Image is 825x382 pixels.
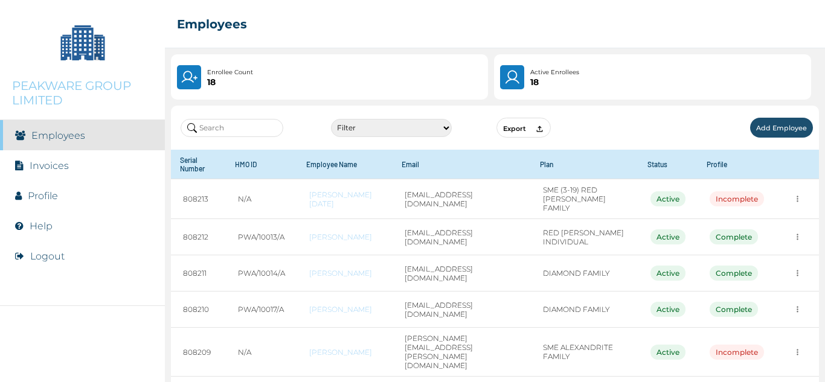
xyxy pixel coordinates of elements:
[12,352,153,370] img: RelianceHMO's Logo
[788,189,807,208] button: more
[309,190,380,208] a: [PERSON_NAME][DATE]
[788,264,807,282] button: more
[650,345,685,360] div: Active
[788,343,807,361] button: more
[650,191,685,206] div: Active
[393,291,531,328] td: [EMAIL_ADDRESS][DOMAIN_NAME]
[226,219,297,255] td: PWA/10013/A
[207,68,253,77] p: Enrollee Count
[698,150,776,179] th: Profile
[710,191,764,206] div: Incomplete
[171,150,226,179] th: Serial Number
[12,78,153,107] p: PEAKWARE GROUP LIMITED
[30,160,69,171] a: Invoices
[531,179,638,219] td: SME (3-19) RED [PERSON_NAME] FAMILY
[181,119,283,137] input: Search
[297,150,393,179] th: Employee Name
[650,266,685,281] div: Active
[30,220,53,232] a: Help
[530,68,579,77] p: Active Enrollees
[226,328,297,377] td: N/A
[710,266,758,281] div: Complete
[750,118,813,138] button: Add Employee
[531,291,638,328] td: DIAMOND FAMILY
[393,255,531,291] td: [EMAIL_ADDRESS][DOMAIN_NAME]
[496,118,551,138] button: Export
[788,300,807,319] button: more
[226,255,297,291] td: PWA/10014/A
[710,229,758,244] div: Complete
[650,229,685,244] div: Active
[53,12,113,72] img: Company
[31,130,85,141] a: Employees
[226,291,297,328] td: PWA/10017/A
[226,179,297,219] td: N/A
[710,345,764,360] div: Incomplete
[309,348,380,357] a: [PERSON_NAME]
[309,305,380,314] a: [PERSON_NAME]
[710,302,758,317] div: Complete
[309,232,380,241] a: [PERSON_NAME]
[638,150,698,179] th: Status
[393,179,531,219] td: [EMAIL_ADDRESS][DOMAIN_NAME]
[181,69,197,86] img: UserPlus.219544f25cf47e120833d8d8fc4c9831.svg
[393,219,531,255] td: [EMAIL_ADDRESS][DOMAIN_NAME]
[650,302,685,317] div: Active
[788,228,807,246] button: more
[309,269,380,278] a: [PERSON_NAME]
[530,77,579,87] p: 18
[28,190,58,202] a: Profile
[531,255,638,291] td: DIAMOND FAMILY
[171,179,226,219] td: 808213
[171,219,226,255] td: 808212
[504,69,521,86] img: User.4b94733241a7e19f64acd675af8f0752.svg
[171,291,226,328] td: 808210
[393,328,531,377] td: [PERSON_NAME][EMAIL_ADDRESS][PERSON_NAME][DOMAIN_NAME]
[171,255,226,291] td: 808211
[171,328,226,377] td: 808209
[393,150,531,179] th: Email
[531,328,638,377] td: SME ALEXANDRITE FAMILY
[226,150,297,179] th: HMO ID
[30,250,65,262] button: Logout
[531,150,638,179] th: Plan
[207,77,253,87] p: 18
[531,219,638,255] td: RED [PERSON_NAME] INDIVIDUAL
[177,17,247,31] h2: Employees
